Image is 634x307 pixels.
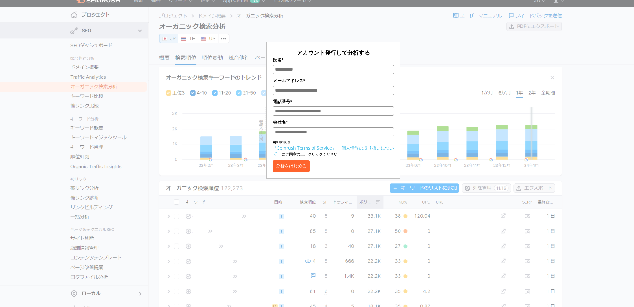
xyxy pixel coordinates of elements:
[273,160,310,172] button: 分析をはじめる
[297,49,370,56] span: アカウント発行して分析する
[273,140,394,157] p: ■同意事項 にご同意の上、クリックください
[273,145,394,157] a: 「個人情報の取り扱いについて」
[273,77,394,84] label: メールアドレス*
[273,98,394,105] label: 電話番号*
[273,145,336,151] a: 「Semrush Terms of Service」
